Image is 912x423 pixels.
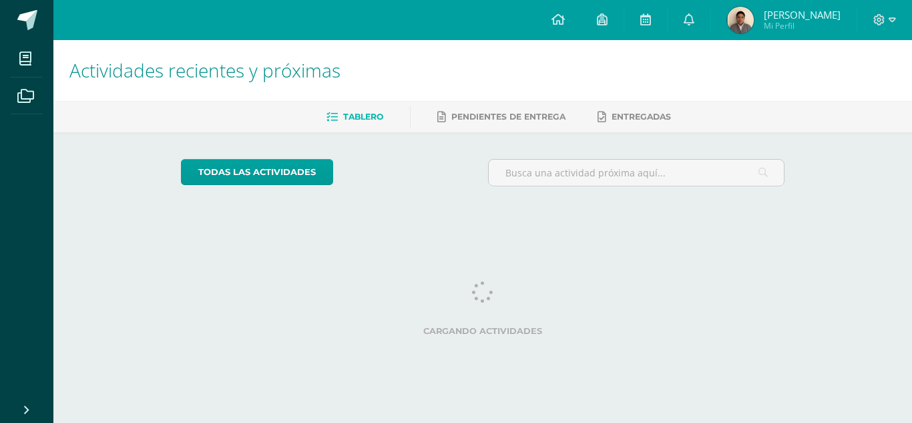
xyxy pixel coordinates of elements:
span: Mi Perfil [764,20,841,31]
img: 85c060be1baae49e213f9435fe6f6402.png [727,7,754,33]
span: Tablero [343,112,383,122]
input: Busca una actividad próxima aquí... [489,160,784,186]
span: Pendientes de entrega [451,112,565,122]
span: [PERSON_NAME] [764,8,841,21]
span: Entregadas [612,112,671,122]
a: Entregadas [598,106,671,128]
a: Pendientes de entrega [437,106,565,128]
label: Cargando actividades [181,326,785,336]
a: Tablero [326,106,383,128]
span: Actividades recientes y próximas [69,57,340,83]
a: todas las Actividades [181,159,333,185]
